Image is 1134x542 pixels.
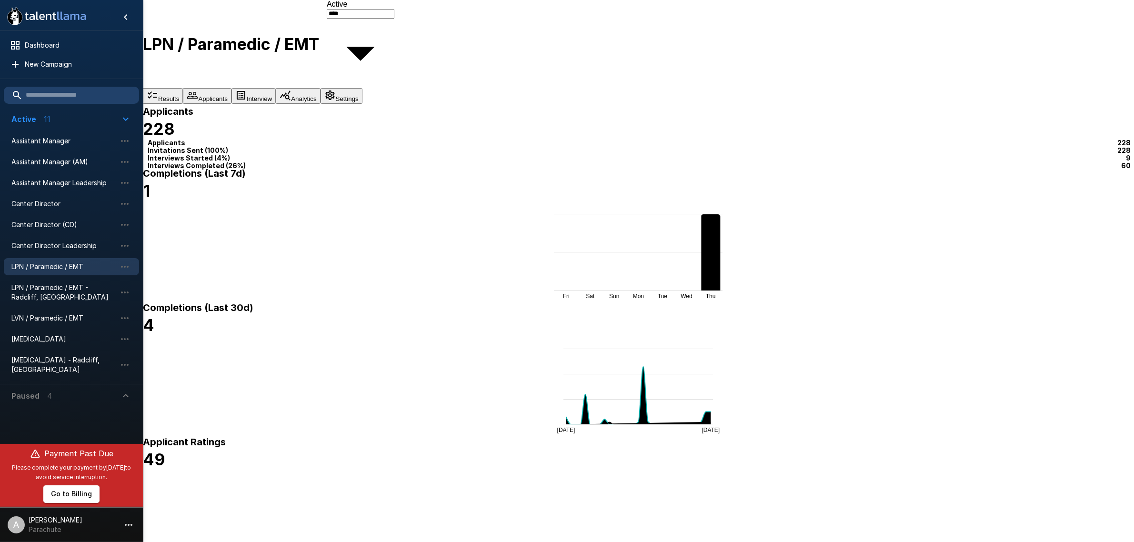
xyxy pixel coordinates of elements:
tspan: [DATE] [557,427,575,433]
p: 228 [1117,138,1131,148]
b: Completions (Last 7d) [143,168,246,179]
b: Applicants [143,106,193,117]
b: Applicant Ratings [143,436,226,448]
tspan: Fri [563,293,570,300]
p: Applicants [148,138,185,148]
button: Interview [231,88,276,104]
tspan: Sat [586,293,595,300]
tspan: Tue [658,293,668,300]
b: 228 [143,119,175,139]
span: ( 4 %) [213,154,230,162]
tspan: Sun [609,293,619,300]
b: 49 [143,450,165,469]
button: Applicants [183,88,231,104]
tspan: Thu [706,293,716,300]
b: LPN / Paramedic / EMT [143,34,319,54]
p: 9 [1126,153,1131,163]
p: Interviews Started [148,153,230,163]
b: Completions (Last 30d) [143,302,253,313]
button: Results [143,88,183,104]
b: 4 [143,315,154,335]
button: Analytics [276,88,320,104]
tspan: [DATE] [702,427,720,433]
p: 60 [1121,161,1131,171]
p: 228 [1117,145,1131,155]
span: ( 100 %) [203,146,228,154]
p: Invitations Sent [148,145,228,155]
button: Settings [321,88,362,104]
p: Interviews Completed [148,161,246,171]
b: 1 [143,181,150,201]
tspan: Wed [681,293,692,300]
tspan: Mon [633,293,644,300]
span: ( 26 %) [224,161,246,170]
